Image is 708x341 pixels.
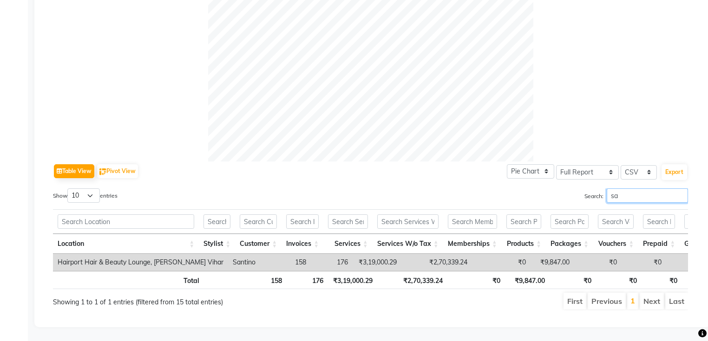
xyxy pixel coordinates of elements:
td: ₹0 [472,254,531,271]
td: ₹0 [622,254,666,271]
input: Search Location [58,214,194,229]
th: ₹0 [550,271,597,289]
input: Search: [607,188,688,203]
input: Search Services [328,214,367,229]
td: 158 [264,254,311,271]
input: Search Products [506,214,541,229]
input: Search Prepaid [643,214,675,229]
input: Search Packages [551,214,589,229]
input: Search Services W/o Tax [377,214,439,229]
td: ₹3,19,000.29 [353,254,401,271]
input: Search Stylist [203,214,230,229]
th: Memberships: activate to sort column ascending [443,234,502,254]
th: Location: activate to sort column ascending [53,234,199,254]
button: Pivot View [97,164,138,178]
th: Prepaid: activate to sort column ascending [638,234,680,254]
th: ₹0 [596,271,641,289]
td: ₹0 [666,254,708,271]
a: 1 [630,296,635,305]
input: Search Invoices [286,214,319,229]
img: pivot.png [99,168,106,175]
th: ₹0 [642,271,682,289]
input: Search Gifts [684,214,706,229]
th: Services: activate to sort column ascending [323,234,372,254]
td: Hairport Hair & Beauty Lounge, [PERSON_NAME] Vihar [53,254,228,271]
th: Packages: activate to sort column ascending [546,234,593,254]
td: ₹0 [574,254,622,271]
th: ₹3,19,000.29 [328,271,377,289]
th: Vouchers: activate to sort column ascending [593,234,638,254]
label: Show entries [53,188,118,203]
button: Export [662,164,687,180]
th: ₹9,847.00 [505,271,549,289]
th: Products: activate to sort column ascending [502,234,546,254]
th: ₹0 [447,271,505,289]
th: 158 [240,271,287,289]
th: ₹2,70,339.24 [377,271,447,289]
th: Total [53,271,204,289]
select: Showentries [67,188,100,203]
div: Showing 1 to 1 of 1 entries (filtered from 15 total entries) [53,292,309,307]
td: ₹9,847.00 [531,254,574,271]
th: Customer: activate to sort column ascending [235,234,282,254]
button: Table View [54,164,94,178]
th: Services W/o Tax: activate to sort column ascending [373,234,443,254]
th: 176 [287,271,328,289]
input: Search Memberships [448,214,497,229]
td: 176 [311,254,353,271]
th: Stylist: activate to sort column ascending [199,234,235,254]
th: Invoices: activate to sort column ascending [282,234,323,254]
td: ₹2,70,339.24 [401,254,472,271]
label: Search: [584,188,688,203]
input: Search Vouchers [598,214,634,229]
input: Search Customer [240,214,277,229]
td: Santino [228,254,264,271]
